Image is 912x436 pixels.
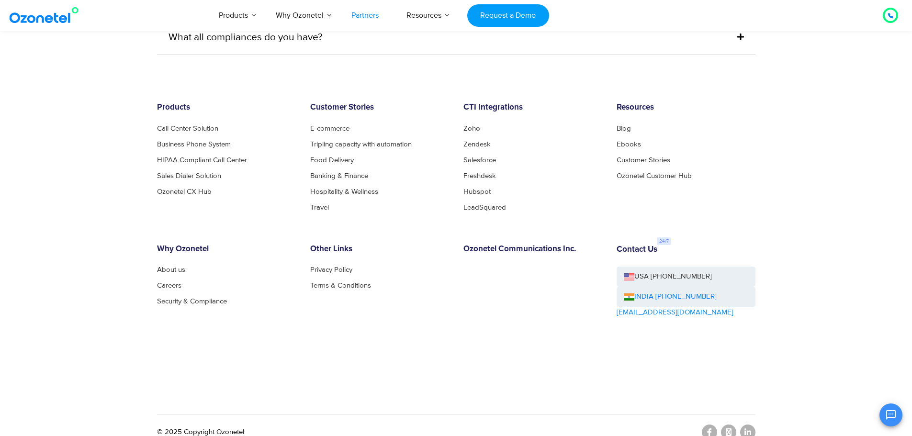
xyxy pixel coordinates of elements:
a: Ozonetel CX Hub [157,188,212,195]
a: Business Phone System [157,141,231,148]
a: Customer Stories [617,157,670,164]
h6: CTI Integrations [463,103,602,112]
h6: Other Links [310,245,449,254]
a: USA [PHONE_NUMBER] [617,267,755,287]
a: Food Delivery [310,157,354,164]
a: HIPAA Compliant Call Center [157,157,247,164]
a: Terms & Conditions [310,282,371,289]
a: Blog [617,125,631,132]
h6: Why Ozonetel [157,245,296,254]
a: Banking & Finance [310,172,368,179]
h6: Products [157,103,296,112]
h6: Customer Stories [310,103,449,112]
a: What all compliances do you have? [169,30,323,45]
h6: Ozonetel Communications Inc. [463,245,602,254]
a: Security & Compliance [157,298,227,305]
a: Ebooks [617,141,641,148]
a: Travel [310,204,329,211]
a: Ozonetel Customer Hub [617,172,692,179]
h6: Resources [617,103,755,112]
a: [EMAIL_ADDRESS][DOMAIN_NAME] [617,307,733,318]
a: LeadSquared [463,204,506,211]
a: Zendesk [463,141,491,148]
div: What all compliances do you have? [157,21,755,55]
a: Privacy Policy [310,266,352,273]
a: Careers [157,282,181,289]
img: ind-flag.png [624,293,634,301]
a: Tripling capacity with automation [310,141,412,148]
h6: Contact Us [617,245,657,255]
a: Request a Demo [467,4,549,27]
a: Freshdesk [463,172,496,179]
img: us-flag.png [624,273,634,280]
a: About us [157,266,185,273]
a: Zoho [463,125,480,132]
a: Hubspot [463,188,491,195]
a: Hospitality & Wellness [310,188,378,195]
button: Open chat [879,403,902,426]
a: Call Center Solution [157,125,218,132]
a: INDIA [PHONE_NUMBER] [624,291,717,302]
a: Salesforce [463,157,496,164]
a: E-commerce [310,125,349,132]
a: Sales Dialer Solution [157,172,221,179]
